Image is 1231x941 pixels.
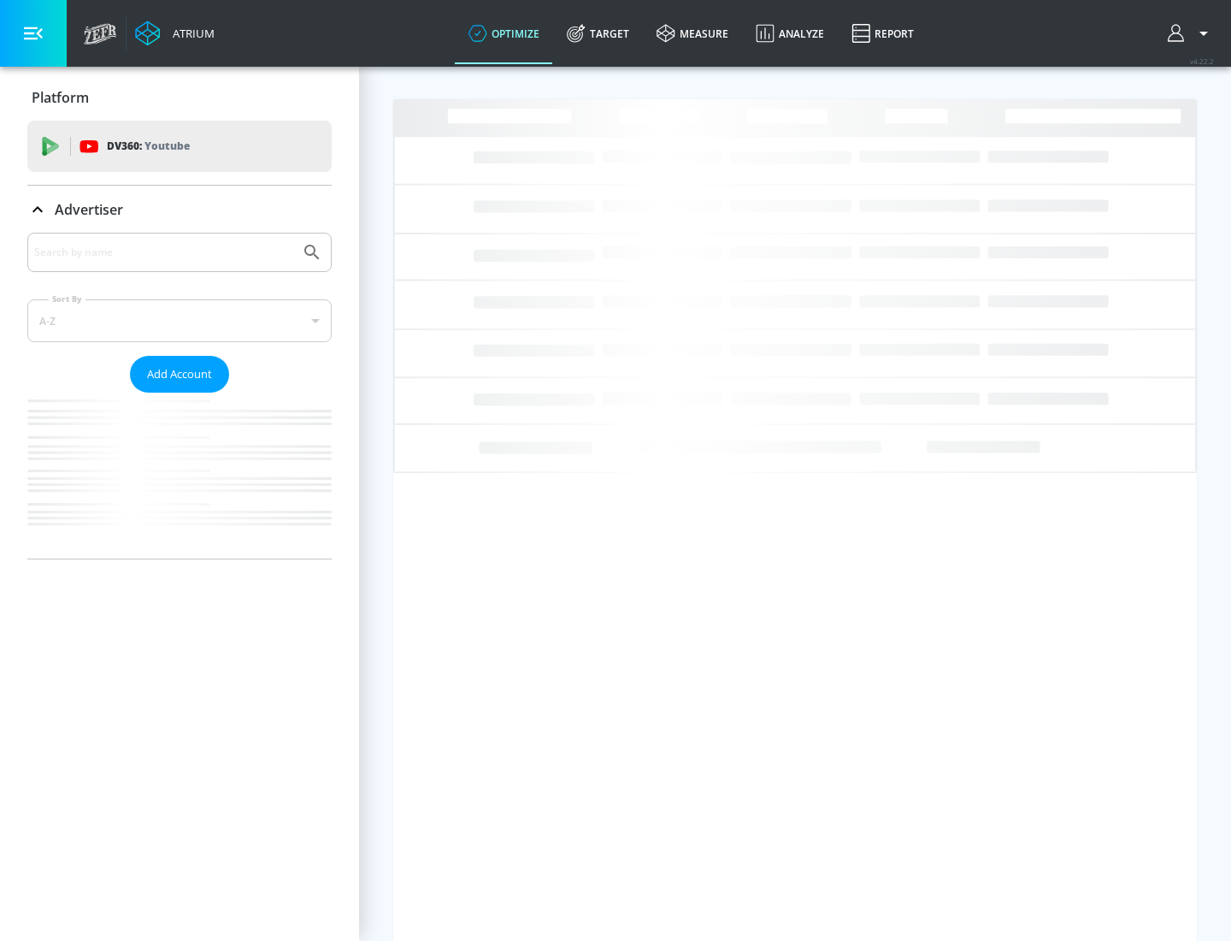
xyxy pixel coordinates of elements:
a: Report [838,3,928,64]
p: DV360: [107,137,190,156]
label: Sort By [49,293,85,305]
a: Target [553,3,643,64]
a: Analyze [742,3,838,64]
a: Atrium [135,21,215,46]
a: optimize [455,3,553,64]
div: A-Z [27,299,332,342]
nav: list of Advertiser [27,393,332,559]
span: Add Account [147,364,212,384]
p: Advertiser [55,200,123,219]
div: Atrium [166,26,215,41]
div: Advertiser [27,186,332,234]
button: Add Account [130,356,229,393]
a: measure [643,3,742,64]
p: Youtube [144,137,190,155]
span: v 4.22.2 [1190,56,1214,66]
div: Advertiser [27,233,332,559]
input: Search by name [34,241,293,263]
div: DV360: Youtube [27,121,332,172]
div: Platform [27,74,332,121]
p: Platform [32,88,89,107]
